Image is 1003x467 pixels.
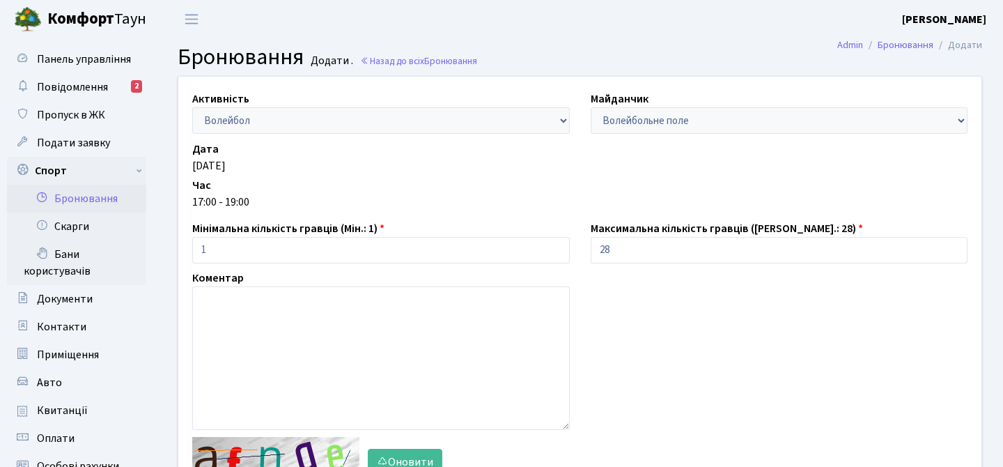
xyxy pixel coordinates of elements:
[7,185,146,213] a: Бронювання
[591,91,648,107] label: Майданчик
[902,11,986,28] a: [PERSON_NAME]
[37,431,75,446] span: Оплати
[192,91,249,107] label: Активність
[174,8,209,31] button: Переключити навігацію
[7,73,146,101] a: Повідомлення2
[7,129,146,157] a: Подати заявку
[37,403,88,418] span: Квитанції
[37,135,110,151] span: Подати заявку
[7,157,146,185] a: Спорт
[7,240,146,285] a: Бани користувачів
[7,45,146,73] a: Панель управління
[7,341,146,369] a: Приміщення
[7,424,146,452] a: Оплати
[7,285,146,313] a: Документи
[192,177,211,194] label: Час
[131,80,142,93] div: 2
[37,291,93,307] span: Документи
[192,194,967,210] div: 17:00 - 19:00
[7,397,146,424] a: Квитанції
[47,8,146,31] span: Таун
[816,31,1003,60] nav: breadcrumb
[178,41,304,73] span: Бронювання
[837,38,863,52] a: Admin
[7,369,146,397] a: Авто
[902,12,986,27] b: [PERSON_NAME]
[47,8,114,30] b: Комфорт
[360,54,477,68] a: Назад до всіхБронювання
[37,319,86,335] span: Контакти
[7,213,146,240] a: Скарги
[7,313,146,341] a: Контакти
[192,270,244,286] label: Коментар
[591,220,863,237] label: Максимальна кількість гравців ([PERSON_NAME].: 28)
[424,54,477,68] span: Бронювання
[933,38,982,53] li: Додати
[308,54,353,68] small: Додати .
[37,107,105,123] span: Пропуск в ЖК
[192,141,219,158] label: Дата
[192,220,384,237] label: Мінімальна кількість гравців (Мін.: 1)
[37,347,99,362] span: Приміщення
[14,6,42,33] img: logo.png
[37,79,108,95] span: Повідомлення
[37,375,62,390] span: Авто
[192,158,967,174] div: [DATE]
[7,101,146,129] a: Пропуск в ЖК
[37,52,131,67] span: Панель управління
[878,38,933,52] a: Бронювання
